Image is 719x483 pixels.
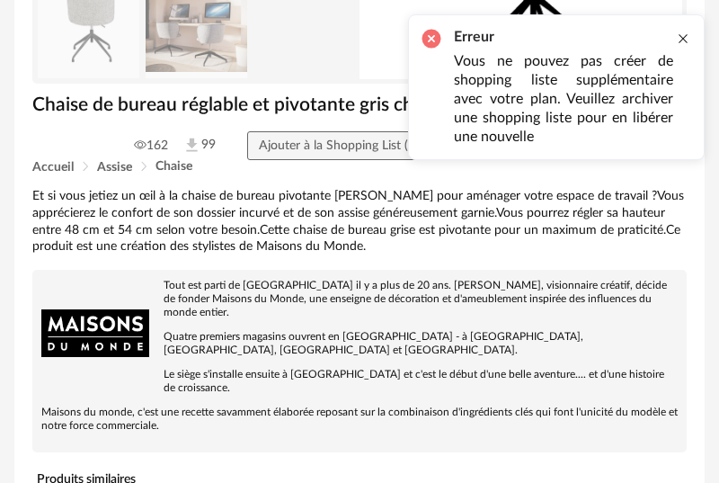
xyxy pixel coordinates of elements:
img: Téléchargements [182,136,201,155]
img: brand logo [41,279,149,387]
span: Ajouter à la Shopping List (sans 3D) [259,139,457,152]
h2: Erreur [454,28,673,47]
div: Et si vous jetiez un œil à la chaise de bureau pivotante [PERSON_NAME] pour aménager votre espace... [32,188,687,256]
p: Maisons du monde, c'est une recette savamment élaborée reposant sur la combinaison d'ingrédients ... [41,406,678,433]
p: Quatre premiers magasins ouvrent en [GEOGRAPHIC_DATA] - à [GEOGRAPHIC_DATA], [GEOGRAPHIC_DATA], [... [41,330,678,357]
p: Vous ne pouvez pas créer de shopping liste supplémentaire avec votre plan. Veuillez archiver une ... [454,52,673,147]
p: Tout est parti de [GEOGRAPHIC_DATA] il y a plus de 20 ans. [PERSON_NAME], visionnaire créatif, dé... [41,279,678,319]
p: Le siège s'installe ensuite à [GEOGRAPHIC_DATA] et c'est le début d'une belle aventure.... et d'u... [41,368,678,395]
h1: Chaise de bureau réglable et pivotante gris chiné et acier noir [32,93,687,117]
span: Accueil [32,161,74,174]
span: Assise [97,161,132,174]
span: 162 [134,138,168,154]
button: Ajouter à la Shopping List (sans 3D) [247,131,469,160]
span: 99 [182,136,216,155]
div: Breadcrumb [32,160,687,174]
span: Chaise [155,160,192,173]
